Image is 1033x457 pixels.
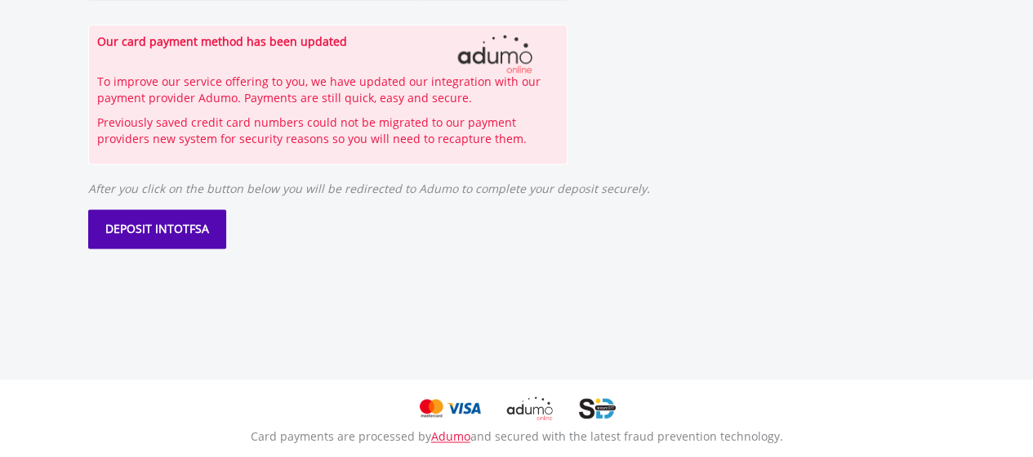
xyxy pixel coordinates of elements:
button: DEPOSIT INTOTFSA [88,209,226,249]
p: Card payments are processed by and secured with the latest fraud prevention technology. [51,428,982,445]
img: MasterCard and Visa Logo [416,396,481,420]
p: After you click on the button below you will be redirected to Adumo to complete your deposit secu... [88,164,982,197]
img: Adumo Logo [484,396,574,420]
img: Adumo Logo [421,34,568,74]
p: To improve our service offering to you, we have updated our integration with our payment provider... [97,74,559,106]
p: Previously saved credit card numbers could not be migrated to our payment providers new system fo... [97,114,559,147]
span: DEPOSIT INTO [105,221,183,236]
strong: Our card payment method has been updated [97,34,347,49]
a: Adumo [431,428,470,444]
img: SID Logo [578,396,617,420]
